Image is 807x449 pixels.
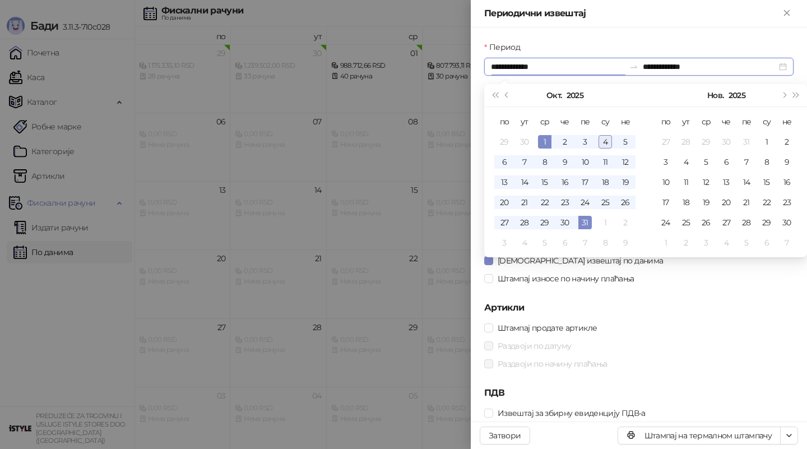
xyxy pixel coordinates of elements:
[484,301,794,314] h5: Артикли
[575,192,595,212] td: 2025-10-24
[740,175,753,189] div: 14
[790,84,803,107] button: Следећа година (Control + right)
[615,172,636,192] td: 2025-10-19
[555,112,575,132] th: че
[535,152,555,172] td: 2025-10-08
[729,84,745,107] button: Изабери годину
[736,172,757,192] td: 2025-11-14
[760,236,773,249] div: 6
[696,212,716,233] td: 2025-11-26
[629,62,638,71] span: swap-right
[615,233,636,253] td: 2025-11-09
[720,135,733,149] div: 30
[498,196,511,209] div: 20
[777,152,797,172] td: 2025-11-09
[716,212,736,233] td: 2025-11-27
[679,196,693,209] div: 18
[679,216,693,229] div: 25
[494,172,514,192] td: 2025-10-13
[501,84,513,107] button: Претходни месец (PageUp)
[498,135,511,149] div: 29
[679,155,693,169] div: 4
[575,233,595,253] td: 2025-11-07
[578,196,592,209] div: 24
[484,7,780,20] div: Периодични извештај
[558,216,572,229] div: 30
[659,135,672,149] div: 27
[699,135,713,149] div: 29
[757,212,777,233] td: 2025-11-29
[619,175,632,189] div: 19
[659,196,672,209] div: 17
[595,152,615,172] td: 2025-10-11
[736,192,757,212] td: 2025-11-21
[575,172,595,192] td: 2025-10-17
[676,152,696,172] td: 2025-11-04
[676,132,696,152] td: 2025-10-28
[777,212,797,233] td: 2025-11-30
[498,236,511,249] div: 3
[716,172,736,192] td: 2025-11-13
[619,236,632,249] div: 9
[575,152,595,172] td: 2025-10-10
[599,155,612,169] div: 11
[546,84,562,107] button: Изабери месец
[595,112,615,132] th: су
[558,175,572,189] div: 16
[578,175,592,189] div: 17
[578,236,592,249] div: 7
[659,155,672,169] div: 3
[514,233,535,253] td: 2025-11-04
[494,152,514,172] td: 2025-10-06
[555,212,575,233] td: 2025-10-30
[780,236,794,249] div: 7
[676,212,696,233] td: 2025-11-25
[760,135,773,149] div: 1
[656,152,676,172] td: 2025-11-03
[780,196,794,209] div: 23
[555,233,575,253] td: 2025-11-06
[518,155,531,169] div: 7
[615,212,636,233] td: 2025-11-02
[619,155,632,169] div: 12
[780,135,794,149] div: 2
[578,155,592,169] div: 10
[619,135,632,149] div: 5
[538,236,551,249] div: 5
[480,427,530,445] button: Затвори
[780,216,794,229] div: 30
[599,216,612,229] div: 1
[498,216,511,229] div: 27
[619,196,632,209] div: 26
[716,132,736,152] td: 2025-10-30
[494,233,514,253] td: 2025-11-03
[575,212,595,233] td: 2025-10-31
[567,84,583,107] button: Изабери годину
[699,196,713,209] div: 19
[720,196,733,209] div: 20
[777,172,797,192] td: 2025-11-16
[659,216,672,229] div: 24
[493,340,576,352] span: Раздвоји по датуму
[716,112,736,132] th: че
[777,192,797,212] td: 2025-11-23
[599,236,612,249] div: 8
[720,236,733,249] div: 4
[514,172,535,192] td: 2025-10-14
[736,212,757,233] td: 2025-11-28
[676,172,696,192] td: 2025-11-11
[518,196,531,209] div: 21
[736,233,757,253] td: 2025-12-05
[757,132,777,152] td: 2025-11-01
[484,41,527,53] label: Период
[518,175,531,189] div: 14
[757,192,777,212] td: 2025-11-22
[757,112,777,132] th: су
[699,236,713,249] div: 3
[716,192,736,212] td: 2025-11-20
[659,175,672,189] div: 10
[716,152,736,172] td: 2025-11-06
[599,135,612,149] div: 4
[720,175,733,189] div: 13
[777,112,797,132] th: не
